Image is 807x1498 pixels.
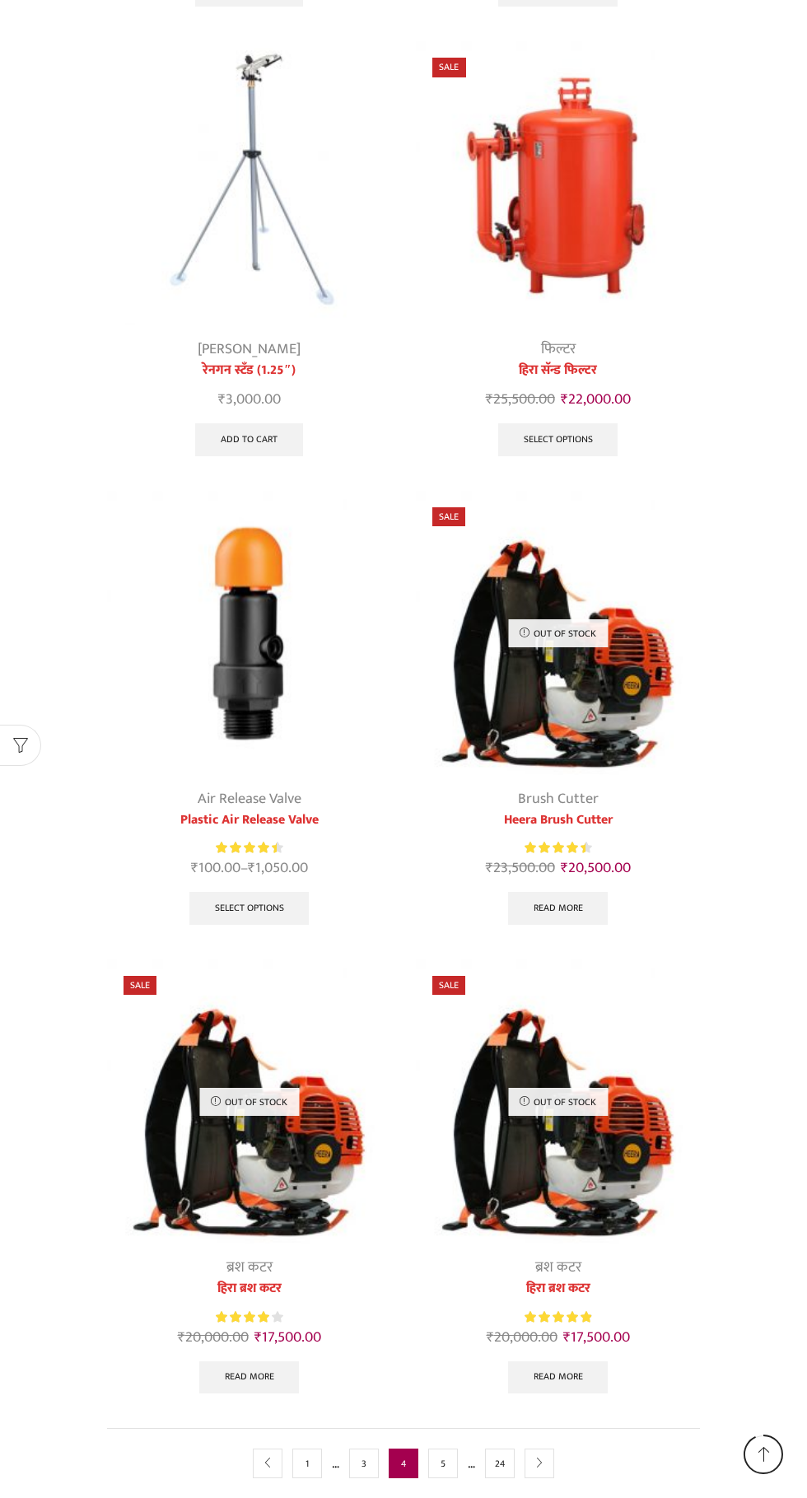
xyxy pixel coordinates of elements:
[485,1449,515,1478] a: Page 24
[561,856,568,880] span: ₹
[218,387,281,412] bdi: 3,000.00
[389,1449,418,1478] span: Page 4
[199,1088,299,1116] p: Out of stock
[226,1255,273,1280] a: ब्रश कटर
[416,810,700,830] a: Heera Brush Cutter
[107,41,391,325] img: रेनगन स्टॅंड (1.25")
[508,618,608,646] p: Out of stock
[428,1449,458,1478] a: Page 5
[198,337,301,362] a: [PERSON_NAME]
[349,1449,379,1478] a: Page 3
[508,1361,609,1394] a: Read more about “हिरा ब्रश कटर”
[508,892,609,925] a: Read more about “Heera Brush Cutter”
[535,1255,581,1280] a: ब्रश कटर
[292,1449,322,1478] a: Page 1
[216,1309,282,1326] div: Rated 4.00 out of 5
[191,856,198,880] span: ₹
[432,976,465,995] span: Sale
[178,1325,185,1350] span: ₹
[107,1428,700,1498] nav: Product Pagination
[563,1325,630,1350] bdi: 17,500.00
[199,1361,300,1394] a: Read more about “हिरा ब्रश कटर”
[124,976,156,995] span: Sale
[198,786,301,811] a: Air Release Valve
[518,786,599,811] a: Brush Cutter
[218,387,226,412] span: ₹
[332,1453,339,1474] span: …
[254,1325,262,1350] span: ₹
[216,839,282,856] div: Rated 4.57 out of 5
[561,856,631,880] bdi: 20,500.00
[178,1325,249,1350] bdi: 20,000.00
[416,41,700,325] img: Heera Sand Filter
[432,507,465,526] span: Sale
[416,959,700,1244] img: Heera Brush Cutter
[487,1325,557,1350] bdi: 20,000.00
[508,1088,608,1116] p: Out of stock
[563,1325,571,1350] span: ₹
[432,58,465,77] span: Sale
[525,839,585,856] span: Rated out of 5
[107,361,391,380] a: रेनगन स्टॅंड (1.25″)
[107,959,391,1244] img: Heera Brush Cutter
[468,1453,475,1474] span: …
[254,1325,321,1350] bdi: 17,500.00
[416,1279,700,1299] a: हिरा ब्रश कटर
[107,1279,391,1299] a: हिरा ब्रश कटर
[498,423,618,456] a: Select options for “हिरा सॅन्ड फिल्टर”
[561,387,631,412] bdi: 22,000.00
[216,1309,269,1326] span: Rated out of 5
[191,856,240,880] bdi: 100.00
[486,856,555,880] bdi: 23,500.00
[487,1325,494,1350] span: ₹
[561,387,568,412] span: ₹
[541,337,576,362] a: फिल्टर
[525,839,591,856] div: Rated 4.55 out of 5
[525,1309,591,1326] div: Rated 5.00 out of 5
[248,856,255,880] span: ₹
[107,857,391,880] span: –
[248,856,308,880] bdi: 1,050.00
[195,423,303,456] a: Add to cart: “रेनगन स्टॅंड (1.25")”
[486,856,493,880] span: ₹
[416,361,700,380] a: हिरा सॅन्ड फिल्टर
[486,387,493,412] span: ₹
[189,892,310,925] a: Select options for “Plastic Air Release Valve”
[486,387,555,412] bdi: 25,500.00
[216,839,277,856] span: Rated out of 5
[416,491,700,775] img: Heera Brush Cutter
[525,1309,591,1326] span: Rated out of 5
[107,810,391,830] a: Plastic Air Release Valve
[107,491,391,775] img: Plastic Air Release Valve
